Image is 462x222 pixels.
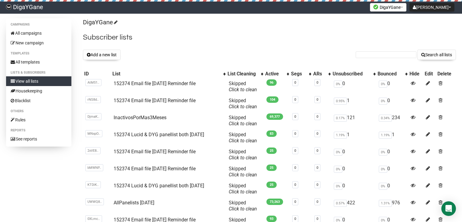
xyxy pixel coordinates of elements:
[294,149,296,153] a: 0
[334,132,347,139] span: 1.19%
[266,216,277,222] span: 93
[436,70,456,78] th: Delete: No sort applied, sorting is disabled
[114,200,154,206] a: AllPanelists [DATE]
[317,115,318,119] a: 0
[379,183,387,190] span: 0%
[266,130,277,137] span: 83
[229,98,257,109] span: Skipped
[85,79,101,86] span: AtM51..
[6,57,71,67] a: All templates
[228,71,258,77] div: List Cleaning
[85,181,101,188] span: KTDiK..
[84,71,110,77] div: ID
[379,200,392,207] span: 1.31%
[379,115,392,122] span: 0.34%
[226,70,264,78] th: List Cleaning: No sort applied, activate to apply an ascending sort
[85,164,103,171] span: bMWNP..
[294,132,296,136] a: 0
[266,147,277,154] span: 25
[317,132,318,136] a: 0
[6,134,71,144] a: See reports
[317,166,318,170] a: 0
[114,132,204,137] a: 152374 Lucid & DYG panellist both [DATE]
[379,149,387,156] span: 0%
[83,50,121,60] button: Add a new list
[85,198,104,205] span: UWWQ8..
[376,146,408,163] td: 0
[334,115,347,122] span: 0.17%
[334,81,342,88] span: 0%
[6,76,71,86] a: View all lists
[6,86,71,96] a: Housekeeping
[85,130,102,137] span: MNxpO..
[112,71,220,77] div: List
[229,104,257,109] a: Click to clean
[6,28,71,38] a: All campaigns
[313,71,325,77] div: ARs
[378,71,402,77] div: Bounced
[379,98,387,105] span: 0%
[229,155,257,161] a: Click to clean
[409,3,454,12] button: [PERSON_NAME]
[423,70,436,78] th: Edit: No sort applied, sorting is disabled
[379,81,387,88] span: 0%
[331,70,376,78] th: Unsubscribed: No sort applied, activate to apply an ascending sort
[376,163,408,180] td: 0
[373,5,378,9] img: favicons
[331,112,376,129] td: 121
[331,129,376,146] td: 1
[291,71,306,77] div: Segs
[229,183,257,195] span: Skipped
[266,182,277,188] span: 25
[379,166,387,173] span: 0%
[379,132,392,139] span: 1.19%
[229,121,257,127] a: Click to clean
[331,78,376,95] td: 0
[376,70,408,78] th: Bounced: No sort applied, activate to apply an ascending sort
[114,115,166,120] a: InactivosPorMas3Meses
[425,71,435,77] div: Edit
[376,78,408,95] td: 0
[376,112,408,129] td: 234
[229,138,257,144] a: Click to clean
[294,183,296,187] a: 0
[6,96,71,106] a: Blacklist
[114,149,196,154] a: 152374 Email file [DATE] Reminder file
[294,81,296,85] a: 0
[114,81,196,86] a: 152374 Email file [DATE] Reminder file
[376,180,408,197] td: 0
[334,166,342,173] span: 0%
[114,98,196,103] a: 152374 Email file [DATE] Reminder file
[317,200,318,204] a: 0
[334,98,347,105] span: 0.95%
[331,163,376,180] td: 0
[229,115,257,127] span: Skipped
[6,69,71,76] li: Lists & subscribers
[317,81,318,85] a: 0
[408,70,423,78] th: Hide: No sort applied, sorting is disabled
[6,38,71,48] a: New campaign
[290,70,312,78] th: Segs: No sort applied, activate to apply an ascending sort
[229,149,257,161] span: Skipped
[83,70,111,78] th: ID: No sort applied, sorting is disabled
[229,87,257,92] a: Click to clean
[441,201,456,216] div: Open Intercom Messenger
[265,71,284,77] div: Active
[294,115,296,119] a: 0
[331,180,376,197] td: 0
[229,172,257,178] a: Click to clean
[266,199,283,205] span: 73,263
[437,71,455,77] div: Delete
[294,98,296,102] a: 0
[334,183,342,190] span: 0%
[266,113,283,120] span: 69,377
[6,21,71,28] li: Campaigns
[266,96,279,103] span: 104
[264,70,290,78] th: Active: No sort applied, activate to apply an ascending sort
[85,96,101,103] span: rNS8d..
[294,217,296,221] a: 0
[6,115,71,125] a: Rules
[114,166,196,172] a: 152374 Email file [DATE] Reminder file
[229,81,257,92] span: Skipped
[294,166,296,170] a: 0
